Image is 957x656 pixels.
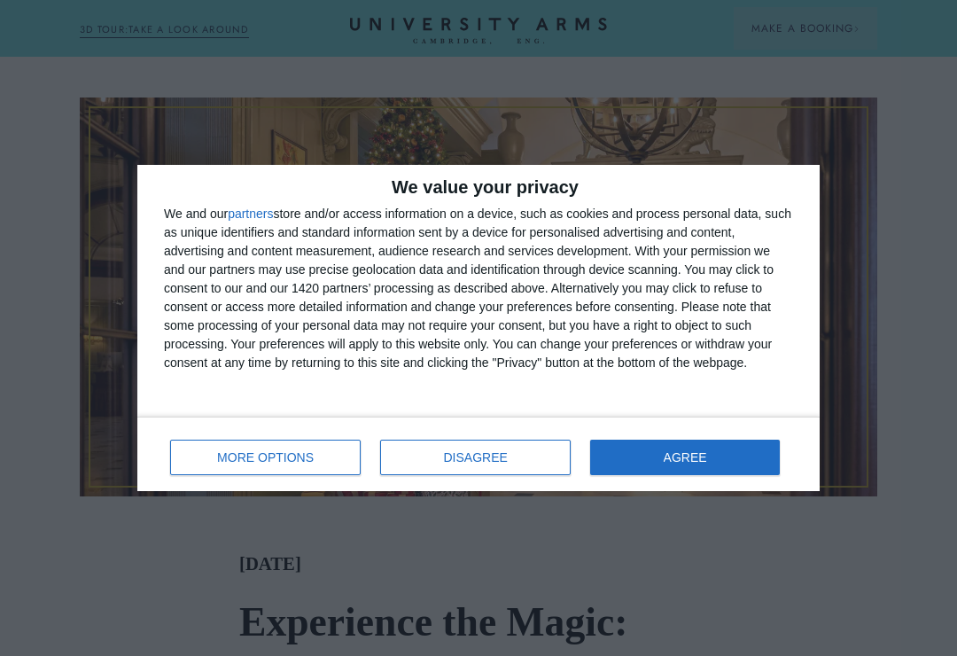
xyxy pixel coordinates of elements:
span: AGREE [664,451,707,464]
button: partners [228,207,273,220]
button: DISAGREE [380,440,571,475]
div: We and our store and/or access information on a device, such as cookies and process personal data... [164,205,793,372]
button: MORE OPTIONS [170,440,361,475]
h2: We value your privacy [164,178,793,196]
span: DISAGREE [444,451,508,464]
div: qc-cmp2-ui [137,165,820,491]
button: AGREE [590,440,780,475]
span: MORE OPTIONS [217,451,314,464]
